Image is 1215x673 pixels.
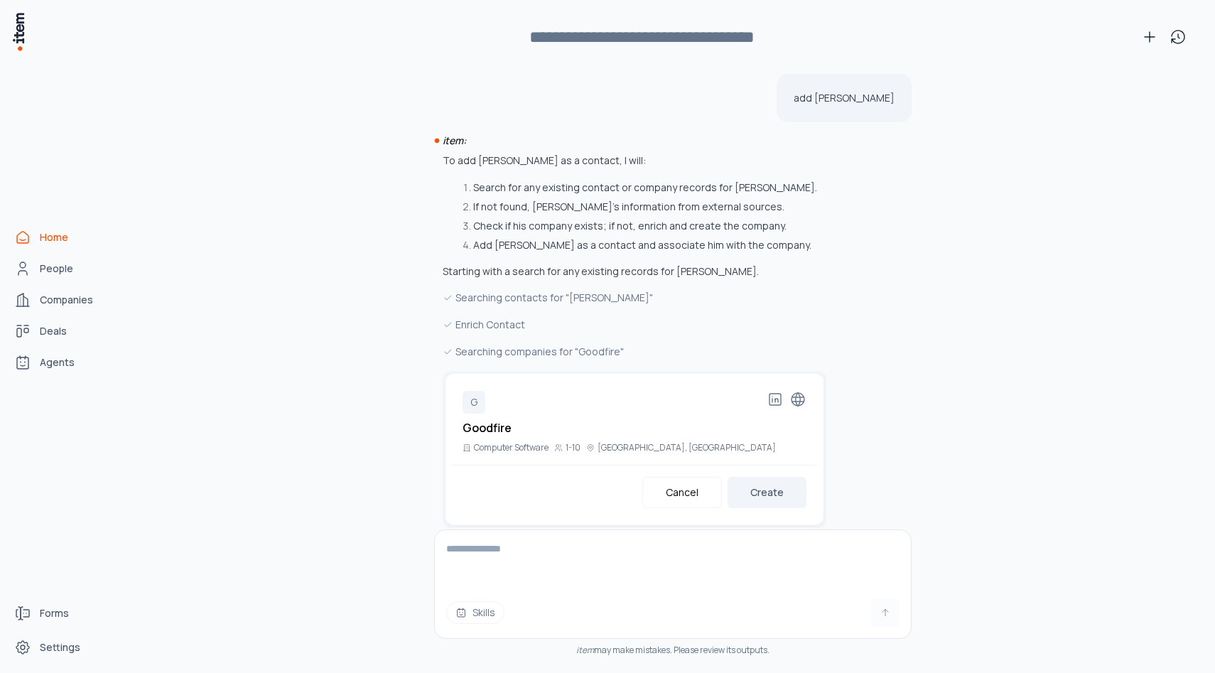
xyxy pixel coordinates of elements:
[9,254,117,283] a: People
[463,419,512,436] h2: Goodfire
[443,290,826,306] div: Searching contacts for "[PERSON_NAME]"
[598,442,776,453] p: [GEOGRAPHIC_DATA], [GEOGRAPHIC_DATA]
[459,219,826,233] li: Check if his company exists; if not, enrich and create the company.
[443,317,826,333] div: Enrich Contact
[446,601,504,624] button: Skills
[40,606,69,620] span: Forms
[728,477,806,508] button: Create
[40,230,68,244] span: Home
[443,344,826,360] div: Searching companies for "Goodfire"
[9,348,117,377] a: Agents
[40,324,67,338] span: Deals
[566,442,580,453] p: 1-10
[9,286,117,314] a: Companies
[472,605,495,620] span: Skills
[40,293,93,307] span: Companies
[794,91,895,105] p: add [PERSON_NAME]
[40,355,75,370] span: Agents
[474,442,549,453] p: Computer Software
[40,640,80,655] span: Settings
[9,633,117,662] a: Settings
[11,11,26,52] img: Item Brain Logo
[1135,23,1164,51] button: New conversation
[9,223,117,252] a: Home
[434,645,912,656] div: may make mistakes. Please review its outputs.
[9,599,117,628] a: Forms
[459,238,826,252] li: Add [PERSON_NAME] as a contact and associate him with the company.
[576,644,594,656] i: item
[463,391,485,414] div: G
[40,262,73,276] span: People
[443,264,826,279] p: Starting with a search for any existing records for [PERSON_NAME].
[642,477,722,508] button: Cancel
[443,134,466,147] i: item:
[459,200,826,214] li: If not found, [PERSON_NAME]’s information from external sources.
[1164,23,1192,51] button: View history
[459,181,826,195] li: Search for any existing contact or company records for [PERSON_NAME].
[443,154,826,168] p: To add [PERSON_NAME] as a contact, I will:
[9,317,117,345] a: Deals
